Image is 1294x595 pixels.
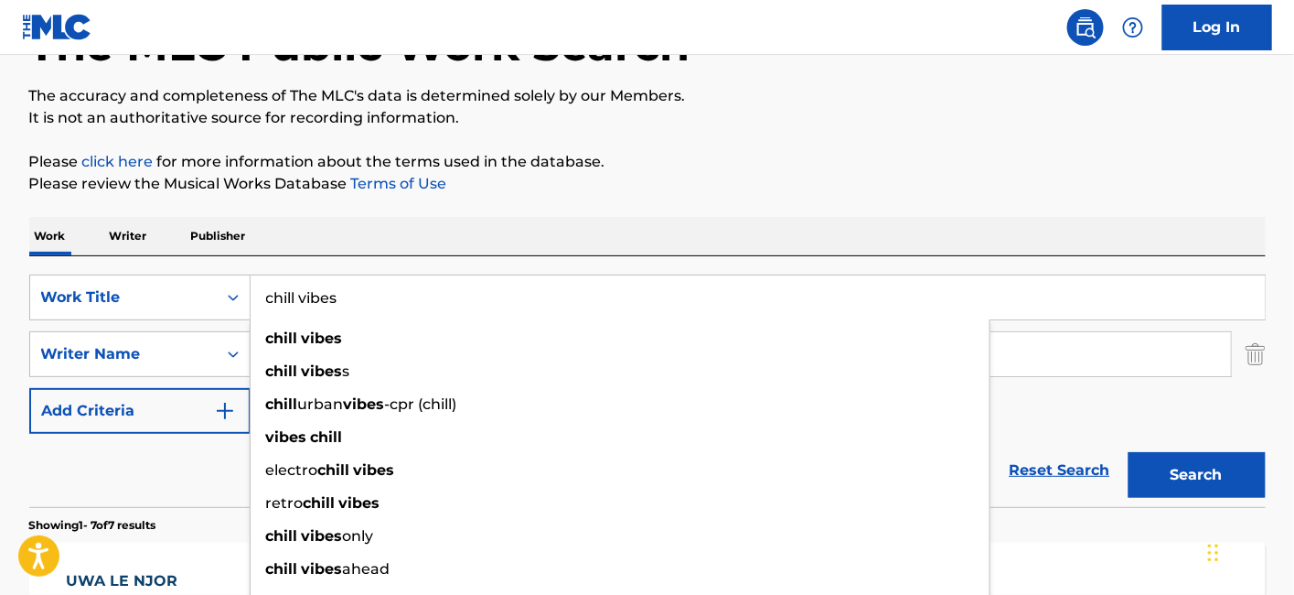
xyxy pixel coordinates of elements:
p: Please review the Musical Works Database [29,173,1266,195]
p: Work [29,217,71,255]
strong: vibes [302,330,343,347]
a: Public Search [1067,9,1104,46]
div: UWA LE NJOR [66,570,236,592]
strong: vibes [302,560,343,578]
a: Terms of Use [348,175,447,192]
p: It is not an authoritative source for recording information. [29,107,1266,129]
span: s [343,362,350,380]
span: ahead [343,560,390,578]
a: Log In [1162,5,1272,50]
strong: vibes [266,428,307,446]
strong: vibes [302,362,343,380]
p: Showing 1 - 7 of 7 results [29,517,156,534]
p: Please for more information about the terms used in the database. [29,151,1266,173]
img: Delete Criterion [1246,331,1266,377]
p: The accuracy and completeness of The MLC's data is determined solely by our Members. [29,85,1266,107]
strong: vibes [339,494,380,512]
div: Writer Name [41,343,206,365]
span: electro [266,461,318,479]
strong: chill [311,428,343,446]
span: -cpr (chill) [385,395,457,413]
strong: chill [304,494,336,512]
span: only [343,527,374,545]
img: 9d2ae6d4665cec9f34b9.svg [214,400,236,422]
strong: chill [266,527,298,545]
div: Drag [1208,525,1219,580]
p: Writer [104,217,153,255]
span: urban [298,395,344,413]
strong: chill [266,330,298,347]
strong: chill [266,362,298,380]
iframe: Chat Widget [1203,507,1294,595]
strong: chill [318,461,350,479]
strong: vibes [354,461,395,479]
img: help [1122,16,1144,38]
span: retro [266,494,304,512]
div: Work Title [41,287,206,308]
strong: chill [266,395,298,413]
strong: chill [266,560,298,578]
button: Search [1128,452,1266,498]
img: MLC Logo [22,14,92,40]
div: Help [1115,9,1151,46]
button: Add Criteria [29,388,251,434]
strong: vibes [302,527,343,545]
a: Reset Search [1000,450,1119,491]
p: Publisher [186,217,251,255]
img: search [1075,16,1096,38]
form: Search Form [29,275,1266,507]
a: click here [82,153,154,170]
strong: vibes [344,395,385,413]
